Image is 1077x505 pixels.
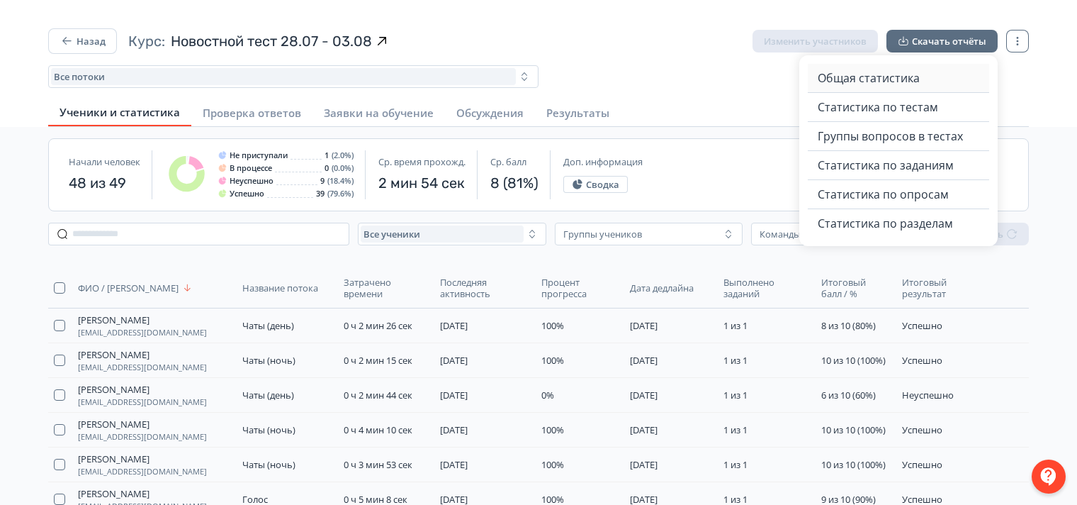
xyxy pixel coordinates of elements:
span: Итоговый результат [902,277,977,299]
span: Успешно [902,354,942,367]
span: Затрачено времени [344,277,427,299]
span: 0 ч 2 мин 15 сек [344,354,412,367]
span: [DATE] [440,319,468,332]
span: 0 ч 3 мин 53 сек [344,458,412,471]
span: [PERSON_NAME] [78,314,150,326]
span: Курс: [128,31,165,51]
span: Дата дедлайна [630,282,694,294]
span: Доп. информация [563,156,643,167]
span: [DATE] [630,389,658,401]
span: Чаты (день) [242,389,294,401]
span: Неуспешно [230,177,274,185]
button: Группы учеников [555,223,743,245]
span: [DATE] [440,423,468,436]
span: 0 ч 2 мин 26 сек [344,319,412,332]
span: [PERSON_NAME] [78,453,150,465]
span: Сводка [586,179,619,190]
button: Выполнено заданий [723,274,810,302]
span: Ученики и статистика [60,105,180,119]
span: 10 из 10 (100%) [821,458,886,471]
span: [DATE] [630,354,658,367]
span: [DATE] [440,354,468,367]
span: [PERSON_NAME] [78,488,150,499]
span: Успешно [902,423,942,436]
span: Успешно [230,189,264,198]
span: Результаты [546,106,609,120]
span: Итоговый балл / % [821,277,889,299]
span: [DATE] [630,319,658,332]
span: Голос [242,494,268,505]
span: [EMAIL_ADDRESS][DOMAIN_NAME] [78,433,207,441]
button: ФИО / [PERSON_NAME] [78,279,196,296]
span: [DATE] [440,458,468,471]
span: 0 [325,164,329,172]
span: [EMAIL_ADDRESS][DOMAIN_NAME] [78,398,207,406]
span: 1 из 1 [723,423,748,436]
span: Название потока [242,282,318,294]
button: Команды учеников [751,223,940,245]
button: Последняя активность [440,274,530,302]
span: 1 [325,151,329,160]
button: [PERSON_NAME][EMAIL_ADDRESS][DOMAIN_NAME] [78,418,207,441]
span: Группы вопросов в тестах [818,128,963,145]
button: Итоговый балл / % [821,274,891,302]
button: [PERSON_NAME][EMAIL_ADDRESS][DOMAIN_NAME] [78,314,207,337]
button: Дата дедлайна [630,279,697,296]
span: Выполнено заданий [723,277,807,299]
span: Чаты (ночь) [242,424,295,435]
span: Ср. время прохожд. [378,156,466,167]
span: 1 из 1 [723,319,748,332]
span: Не приступали [230,151,288,160]
div: Группы учеников [563,228,642,240]
span: 9 [320,177,325,185]
span: 8 (81%) [490,173,538,193]
span: Статистика по заданиям [818,157,954,174]
span: [PERSON_NAME] [78,384,150,395]
span: Успешно [902,319,942,332]
span: Статистика по тестам [818,99,938,116]
span: 48 из 49 [69,173,140,193]
span: [PERSON_NAME] [78,349,150,360]
span: [DATE] [630,458,658,471]
span: Заявки на обучение [324,106,434,120]
button: Все ученики [358,223,546,245]
span: (18.4%) [327,177,354,185]
span: (2.0%) [332,151,354,160]
span: 0% [541,389,554,401]
span: Процент прогресса [541,277,616,299]
button: [PERSON_NAME][EMAIL_ADDRESS][DOMAIN_NAME] [78,349,207,372]
span: Обсуждения [456,106,524,120]
span: 100% [541,458,564,471]
span: Последняя активность [440,277,527,299]
span: 10 из 10 (100%) [821,354,886,367]
span: 100% [541,423,564,436]
button: Скачать отчёты [886,30,998,52]
span: Общая статистика [818,70,920,87]
span: 0 ч 2 мин 44 сек [344,389,412,401]
span: (0.0%) [332,164,354,172]
span: 6 из 10 (60%) [821,389,876,401]
span: Ср. балл [490,156,526,167]
button: Затрачено времени [344,274,429,302]
span: Неуспешно [902,389,954,401]
span: 1 из 1 [723,458,748,471]
span: Чаты (день) [242,320,294,331]
span: Чаты (ночь) [242,459,295,470]
span: (79.6%) [327,189,354,198]
button: Все потоки [48,65,538,88]
span: Все потоки [54,71,105,82]
span: [EMAIL_ADDRESS][DOMAIN_NAME] [78,363,207,372]
span: [DATE] [630,423,658,436]
span: Успешно [902,458,942,471]
button: [PERSON_NAME][EMAIL_ADDRESS][DOMAIN_NAME] [78,453,207,476]
button: Сводка [563,176,628,193]
span: 2 мин 54 сек [378,173,466,193]
span: 1 из 1 [723,354,748,367]
span: ФИО / [PERSON_NAME] [78,282,179,294]
div: Команды учеников [760,228,845,240]
span: Новостной тест 28.07 - 03.08 [171,31,372,51]
span: [DATE] [440,389,468,401]
span: [EMAIL_ADDRESS][DOMAIN_NAME] [78,467,207,476]
span: 100% [541,319,564,332]
span: Проверка ответов [203,106,301,120]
